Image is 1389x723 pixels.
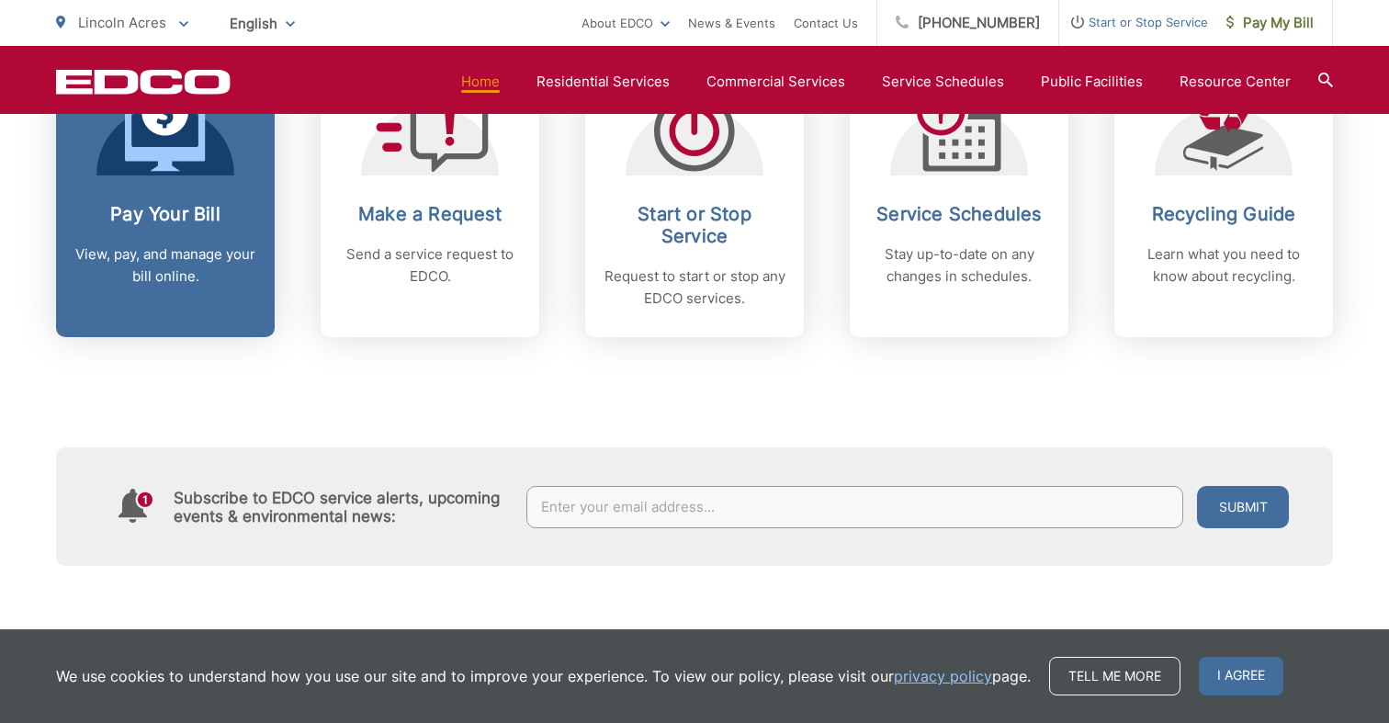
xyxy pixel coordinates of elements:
a: privacy policy [894,665,992,687]
a: Resource Center [1180,71,1291,93]
a: Service Schedules Stay up-to-date on any changes in schedules. [850,56,1068,337]
span: English [216,7,309,40]
a: Make a Request Send a service request to EDCO. [321,56,539,337]
a: Contact Us [794,12,858,34]
a: Home [461,71,500,93]
input: Enter your email address... [526,486,1184,528]
p: Stay up-to-date on any changes in schedules. [868,243,1050,288]
a: Public Facilities [1041,71,1143,93]
a: News & Events [688,12,775,34]
p: We use cookies to understand how you use our site and to improve your experience. To view our pol... [56,665,1031,687]
a: EDCD logo. Return to the homepage. [56,69,231,95]
p: View, pay, and manage your bill online. [74,243,256,288]
h2: Make a Request [339,203,521,225]
h2: Pay Your Bill [74,203,256,225]
p: Request to start or stop any EDCO services. [604,265,785,310]
a: Pay Your Bill View, pay, and manage your bill online. [56,56,275,337]
p: Send a service request to EDCO. [339,243,521,288]
a: Commercial Services [706,71,845,93]
span: Lincoln Acres [78,14,166,31]
a: Residential Services [536,71,670,93]
h2: Start or Stop Service [604,203,785,247]
a: Service Schedules [882,71,1004,93]
span: Pay My Bill [1226,12,1314,34]
a: About EDCO [582,12,670,34]
h4: Subscribe to EDCO service alerts, upcoming events & environmental news: [174,489,508,525]
h2: Service Schedules [868,203,1050,225]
